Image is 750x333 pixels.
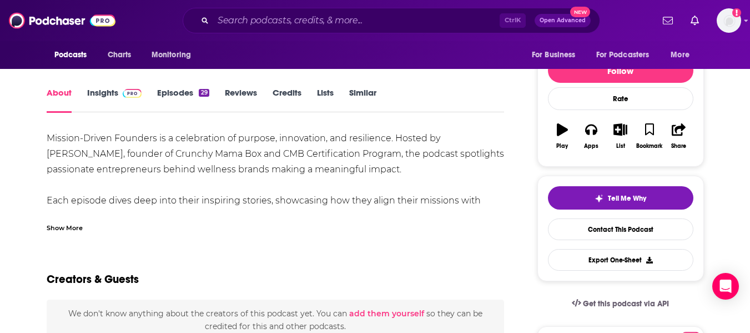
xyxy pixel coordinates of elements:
[563,290,678,317] a: Get this podcast via API
[548,116,577,156] button: Play
[548,186,693,210] button: tell me why sparkleTell Me Why
[144,44,205,66] button: open menu
[540,18,586,23] span: Open Advanced
[635,116,664,156] button: Bookmark
[570,7,590,17] span: New
[349,87,376,113] a: Similar
[595,194,603,203] img: tell me why sparkle
[108,47,132,63] span: Charts
[583,299,669,309] span: Get this podcast via API
[47,44,102,66] button: open menu
[532,47,576,63] span: For Business
[548,87,693,110] div: Rate
[500,13,526,28] span: Ctrl K
[608,194,646,203] span: Tell Me Why
[349,309,424,318] button: add them yourself
[47,87,72,113] a: About
[100,44,138,66] a: Charts
[225,87,257,113] a: Reviews
[9,10,115,31] img: Podchaser - Follow, Share and Rate Podcasts
[717,8,741,33] img: User Profile
[68,309,482,331] span: We don't know anything about the creators of this podcast yet . You can so they can be credited f...
[664,116,693,156] button: Share
[584,143,598,150] div: Apps
[589,44,666,66] button: open menu
[123,89,142,98] img: Podchaser Pro
[199,89,209,97] div: 29
[183,8,600,33] div: Search podcasts, credits, & more...
[717,8,741,33] span: Logged in as alisoncerri
[556,143,568,150] div: Play
[152,47,191,63] span: Monitoring
[524,44,590,66] button: open menu
[686,11,703,30] a: Show notifications dropdown
[54,47,87,63] span: Podcasts
[732,8,741,17] svg: Add a profile image
[671,47,689,63] span: More
[317,87,334,113] a: Lists
[87,87,142,113] a: InsightsPodchaser Pro
[47,272,139,286] h2: Creators & Guests
[213,12,500,29] input: Search podcasts, credits, & more...
[596,47,650,63] span: For Podcasters
[658,11,677,30] a: Show notifications dropdown
[663,44,703,66] button: open menu
[712,273,739,300] div: Open Intercom Messenger
[636,143,662,150] div: Bookmark
[717,8,741,33] button: Show profile menu
[548,58,693,83] button: Follow
[548,249,693,271] button: Export One-Sheet
[548,218,693,240] a: Contact This Podcast
[577,116,606,156] button: Apps
[606,116,635,156] button: List
[535,14,591,27] button: Open AdvancedNew
[671,143,686,150] div: Share
[157,87,209,113] a: Episodes29
[273,87,301,113] a: Credits
[616,143,625,150] div: List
